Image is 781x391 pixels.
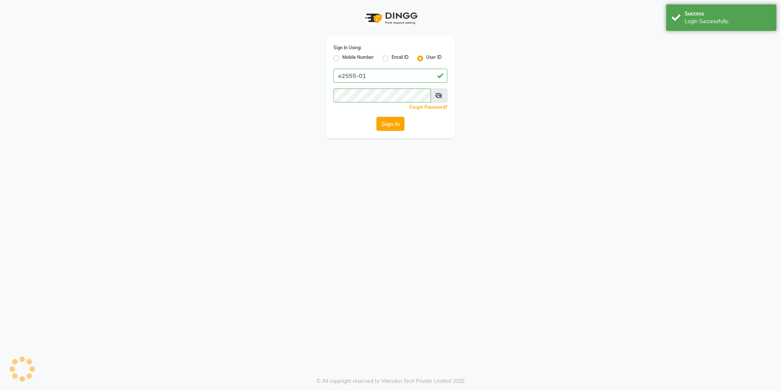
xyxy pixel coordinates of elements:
[334,44,361,51] label: Sign In Using:
[342,54,374,63] label: Mobile Number
[377,117,404,131] button: Sign In
[334,89,431,103] input: Username
[409,104,447,110] a: Forgot Password?
[685,10,771,18] div: Success
[392,54,409,63] label: Email ID
[685,18,771,25] div: Login Successfully.
[426,54,442,63] label: User ID
[361,7,420,29] img: logo1.svg
[334,69,447,83] input: Username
